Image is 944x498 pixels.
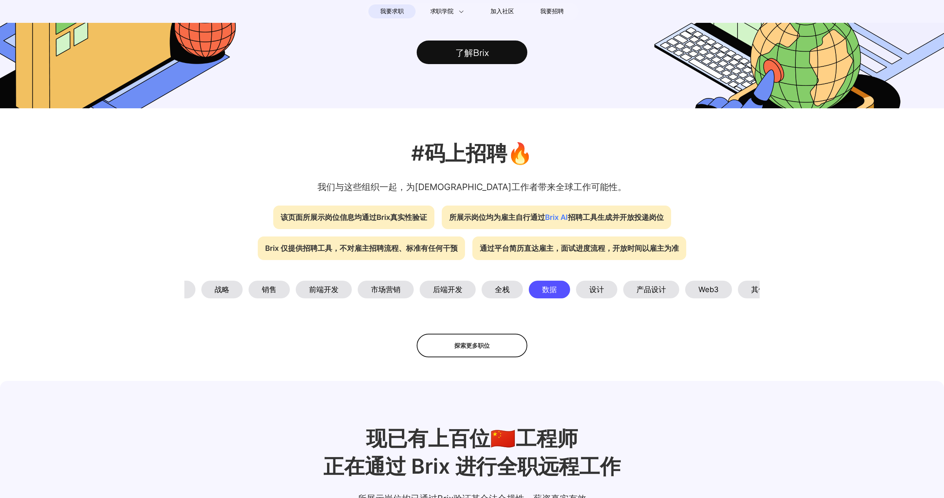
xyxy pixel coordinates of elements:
[430,7,454,16] span: 求职学院
[685,281,732,298] div: Web3
[417,41,527,64] div: 了解Brix
[490,6,514,17] span: 加入社区
[417,334,527,357] div: 探索更多职位
[273,206,434,229] div: 该页面所展示岗位信息均通过Brix真实性验证
[442,206,671,229] div: 所展示岗位均为雇主自行通过 招聘工具生成并开放投递岗位
[623,281,679,298] div: 产品设计
[482,281,523,298] div: 全栈
[201,281,243,298] div: 战略
[545,213,568,222] span: Brix AI
[258,236,465,260] div: Brix 仅提供招聘工具，不对雇主招聘流程、标准有任何干预
[529,281,570,298] div: 数据
[420,281,476,298] div: 后端开发
[576,281,617,298] div: 设计
[540,7,563,16] span: 我要招聘
[472,236,686,260] div: 通过平台简历直达雇主，面试进度流程，开放时间以雇主为准
[358,281,414,298] div: 市场营销
[296,281,352,298] div: 前端开发
[738,281,779,298] div: 其他
[249,281,290,298] div: 销售
[380,6,403,17] span: 我要求职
